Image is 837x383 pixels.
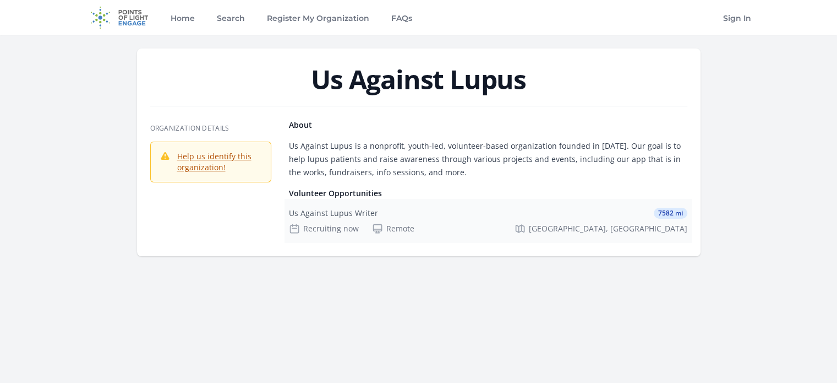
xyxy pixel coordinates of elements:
h1: Us Against Lupus [150,66,687,93]
a: Help us identify this organization! [177,151,251,172]
div: Remote [372,223,414,234]
div: Us Against Lupus Writer [289,208,378,219]
h3: Organization Details [150,124,271,133]
div: Recruiting now [289,223,359,234]
p: Us Against Lupus is a nonprofit, youth-led, volunteer-based organization founded in [DATE]. Our g... [289,139,687,179]
a: Us Against Lupus Writer 7582 mi Recruiting now Remote [GEOGRAPHIC_DATA], [GEOGRAPHIC_DATA] [285,199,692,243]
span: 7582 mi [654,208,687,219]
h4: Volunteer Opportunities [289,188,687,199]
span: [GEOGRAPHIC_DATA], [GEOGRAPHIC_DATA] [529,223,687,234]
h4: About [289,120,687,131]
